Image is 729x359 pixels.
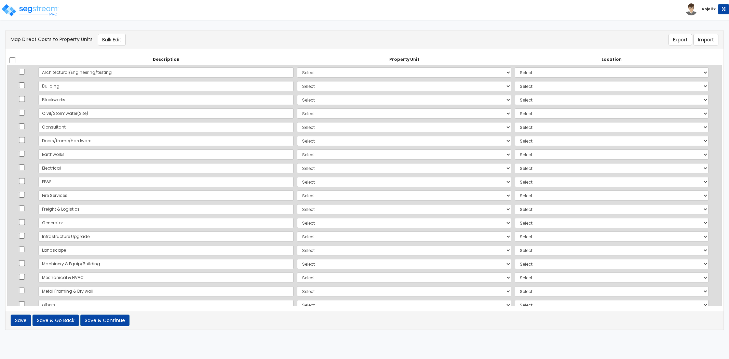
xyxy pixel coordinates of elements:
[693,34,718,45] button: Import
[295,54,513,65] th: Property Unit
[80,315,130,326] button: Save & Continue
[1,3,59,17] img: logo_pro_r.png
[685,3,697,15] img: avatar.png
[669,34,692,45] button: Export
[11,315,31,326] button: Save
[32,315,79,326] button: Save & Go Back
[98,34,126,45] button: Bulk Edit
[37,54,295,65] th: Description
[5,34,484,45] div: Map Direct Costs to Property Units
[702,6,713,12] b: Anjali
[513,54,710,65] th: Location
